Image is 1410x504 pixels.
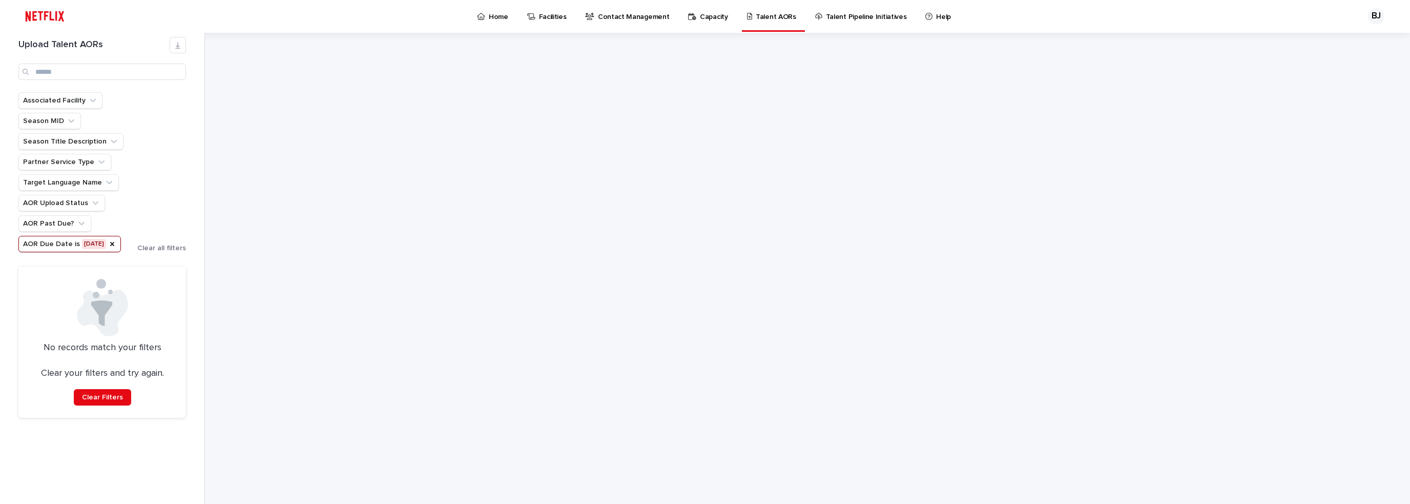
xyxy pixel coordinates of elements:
span: Clear Filters [82,394,123,401]
button: Season MID [18,113,81,129]
img: ifQbXi3ZQGMSEF7WDB7W [20,6,69,27]
button: Associated Facility [18,92,102,109]
button: Season Title Description [18,133,123,150]
button: Clear Filters [74,389,131,406]
button: Partner Service Type [18,154,111,170]
button: AOR Past Due? [18,215,91,232]
span: Clear all filters [137,245,186,252]
h1: Upload Talent AORs [18,39,170,51]
div: BJ [1368,8,1384,25]
input: Search [18,64,186,80]
button: AOR Due Date [18,236,121,252]
button: Target Language Name [18,174,119,191]
button: AOR Upload Status [18,195,105,211]
p: Clear your filters and try again. [41,368,164,379]
p: No records match your filters [31,342,174,354]
button: Clear all filters [129,245,186,252]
